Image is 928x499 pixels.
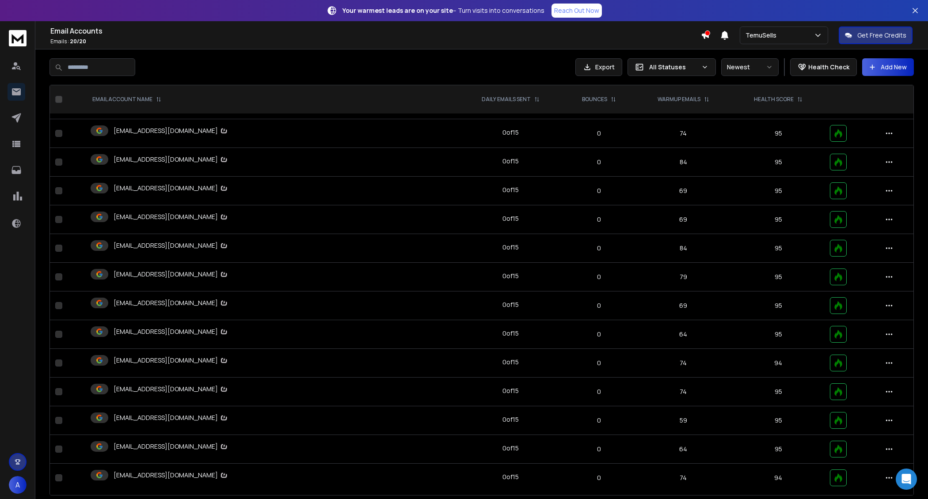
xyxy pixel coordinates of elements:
[896,469,917,490] div: Open Intercom Messenger
[220,184,228,193] img: Zapmail Logo
[732,464,825,492] td: 94
[342,6,544,15] p: – Turn visits into conversations
[635,464,732,492] td: 74
[732,205,825,234] td: 95
[732,349,825,378] td: 94
[582,96,607,103] p: BOUNCES
[635,435,732,464] td: 64
[732,177,825,205] td: 95
[808,63,849,72] p: Health Check
[502,157,519,166] div: 0 of 15
[114,413,228,423] p: [EMAIL_ADDRESS][DOMAIN_NAME]
[635,205,732,234] td: 69
[569,387,629,396] p: 0
[50,38,701,45] p: Emails :
[220,327,228,336] img: Zapmail Logo
[502,272,519,280] div: 0 of 15
[635,406,732,435] td: 59
[220,155,228,164] img: Zapmail Logo
[220,270,228,279] img: Zapmail Logo
[220,356,228,365] img: Zapmail Logo
[635,119,732,148] td: 74
[220,212,228,222] img: Zapmail Logo
[635,148,732,177] td: 84
[569,272,629,281] p: 0
[502,444,519,453] div: 0 of 15
[114,385,228,394] p: [EMAIL_ADDRESS][DOMAIN_NAME]
[9,476,27,494] button: A
[502,214,519,223] div: 0 of 15
[502,128,519,137] div: 0 of 15
[554,6,599,15] p: Reach Out Now
[635,234,732,263] td: 84
[114,299,228,308] p: [EMAIL_ADDRESS][DOMAIN_NAME]
[635,349,732,378] td: 74
[732,320,825,349] td: 95
[732,406,825,435] td: 95
[569,330,629,339] p: 0
[220,241,228,250] img: Zapmail Logo
[9,30,27,46] img: logo
[220,471,228,480] img: Zapmail Logo
[502,185,519,194] div: 0 of 15
[754,96,794,103] p: HEALTH SCORE
[569,129,629,138] p: 0
[114,212,228,222] p: [EMAIL_ADDRESS][DOMAIN_NAME]
[649,63,698,72] p: All Statuses
[114,442,228,451] p: [EMAIL_ADDRESS][DOMAIN_NAME]
[502,300,519,309] div: 0 of 15
[114,241,228,250] p: [EMAIL_ADDRESS][DOMAIN_NAME]
[635,291,732,320] td: 69
[732,291,825,320] td: 95
[70,38,86,45] span: 20 / 20
[502,473,519,481] div: 0 of 15
[220,126,228,136] img: Zapmail Logo
[502,329,519,338] div: 0 of 15
[635,320,732,349] td: 64
[114,356,228,365] p: [EMAIL_ADDRESS][DOMAIN_NAME]
[575,58,622,76] button: Export
[721,58,779,76] button: Newest
[732,234,825,263] td: 95
[569,445,629,454] p: 0
[732,263,825,291] td: 95
[502,243,519,252] div: 0 of 15
[635,378,732,406] td: 74
[114,471,228,480] p: [EMAIL_ADDRESS][DOMAIN_NAME]
[635,177,732,205] td: 69
[790,58,857,76] button: Health Check
[745,31,780,40] p: TemuSells
[732,378,825,406] td: 95
[658,96,700,103] p: WARMUP EMAILS
[551,4,602,18] a: Reach Out Now
[569,244,629,253] p: 0
[92,96,161,103] div: EMAIL ACCOUNT NAME
[114,184,228,193] p: [EMAIL_ADDRESS][DOMAIN_NAME]
[569,416,629,425] p: 0
[114,327,228,336] p: [EMAIL_ADDRESS][DOMAIN_NAME]
[569,473,629,482] p: 0
[114,126,228,136] p: [EMAIL_ADDRESS][DOMAIN_NAME]
[732,119,825,148] td: 95
[502,386,519,395] div: 0 of 15
[220,299,228,308] img: Zapmail Logo
[569,158,629,166] p: 0
[732,435,825,464] td: 95
[732,148,825,177] td: 95
[220,442,228,451] img: Zapmail Logo
[635,263,732,291] td: 79
[114,155,228,164] p: [EMAIL_ADDRESS][DOMAIN_NAME]
[569,215,629,224] p: 0
[114,270,228,279] p: [EMAIL_ADDRESS][DOMAIN_NAME]
[220,413,228,423] img: Zapmail Logo
[482,96,531,103] p: DAILY EMAILS SENT
[857,31,906,40] p: Get Free Credits
[569,359,629,367] p: 0
[342,6,453,15] strong: Your warmest leads are on your site
[569,186,629,195] p: 0
[569,301,629,310] p: 0
[220,385,228,394] img: Zapmail Logo
[862,58,914,76] button: Add New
